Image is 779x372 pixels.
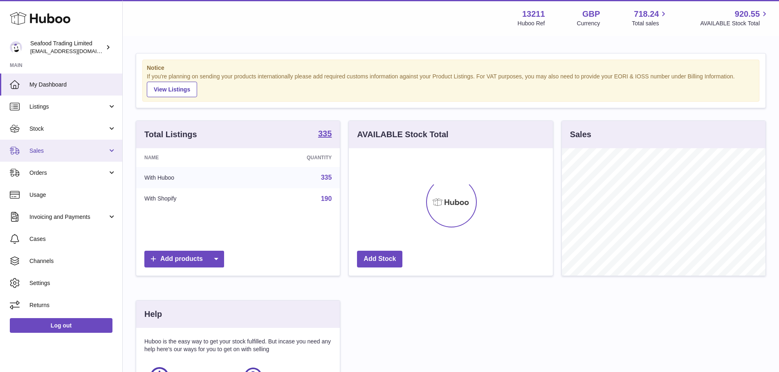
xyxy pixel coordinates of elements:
span: Stock [29,125,108,133]
td: With Shopify [136,188,246,209]
strong: 13211 [522,9,545,20]
h3: Total Listings [144,129,197,140]
div: Seafood Trading Limited [30,40,104,55]
span: 718.24 [634,9,659,20]
span: AVAILABLE Stock Total [700,20,769,27]
p: Huboo is the easy way to get your stock fulfilled. But incase you need any help here's our ways f... [144,338,332,353]
td: With Huboo [136,167,246,188]
a: View Listings [147,82,197,97]
th: Name [136,148,246,167]
span: 920.55 [735,9,760,20]
a: 190 [321,195,332,202]
strong: 335 [318,129,332,138]
div: Huboo Ref [518,20,545,27]
span: Invoicing and Payments [29,213,108,221]
span: Cases [29,235,116,243]
span: [EMAIL_ADDRESS][DOMAIN_NAME] [30,48,120,54]
span: Usage [29,191,116,199]
span: My Dashboard [29,81,116,89]
h3: Sales [570,129,591,140]
span: Total sales [632,20,668,27]
strong: GBP [582,9,600,20]
a: 718.24 Total sales [632,9,668,27]
span: Orders [29,169,108,177]
span: Returns [29,301,116,309]
a: 335 [318,129,332,139]
span: Settings [29,279,116,287]
span: Channels [29,257,116,265]
a: Add Stock [357,251,402,267]
h3: Help [144,309,162,320]
span: Sales [29,147,108,155]
div: Currency [577,20,600,27]
strong: Notice [147,64,755,72]
th: Quantity [246,148,340,167]
a: Add products [144,251,224,267]
a: Log out [10,318,112,333]
a: 920.55 AVAILABLE Stock Total [700,9,769,27]
span: Listings [29,103,108,111]
img: internalAdmin-13211@internal.huboo.com [10,41,22,53]
a: 335 [321,174,332,181]
h3: AVAILABLE Stock Total [357,129,448,140]
div: If you're planning on sending your products internationally please add required customs informati... [147,73,755,97]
